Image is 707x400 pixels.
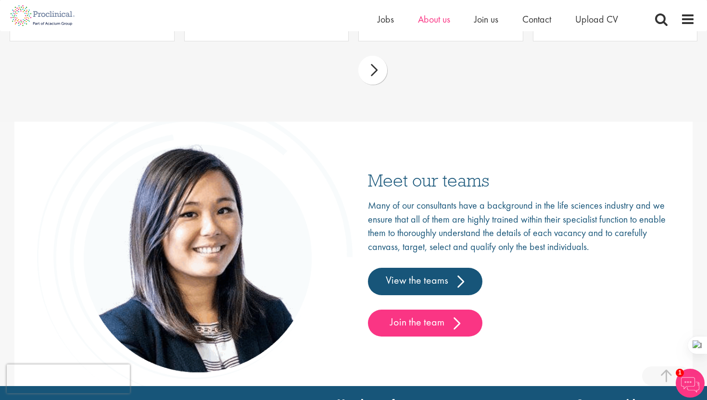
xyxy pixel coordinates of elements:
div: next [358,56,387,85]
a: Contact [522,13,551,25]
a: Upload CV [575,13,618,25]
img: Chatbot [676,369,705,398]
a: View the teams [368,268,482,295]
a: About us [418,13,450,25]
a: Join us [474,13,498,25]
h3: Meet our teams [368,171,671,189]
span: 1 [676,369,684,377]
iframe: reCAPTCHA [7,364,130,393]
a: Jobs [378,13,394,25]
a: Join the team [368,310,482,337]
div: Many of our consultants have a background in the life sciences industry and we ensure that all of... [368,199,671,337]
img: people [36,99,353,397]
